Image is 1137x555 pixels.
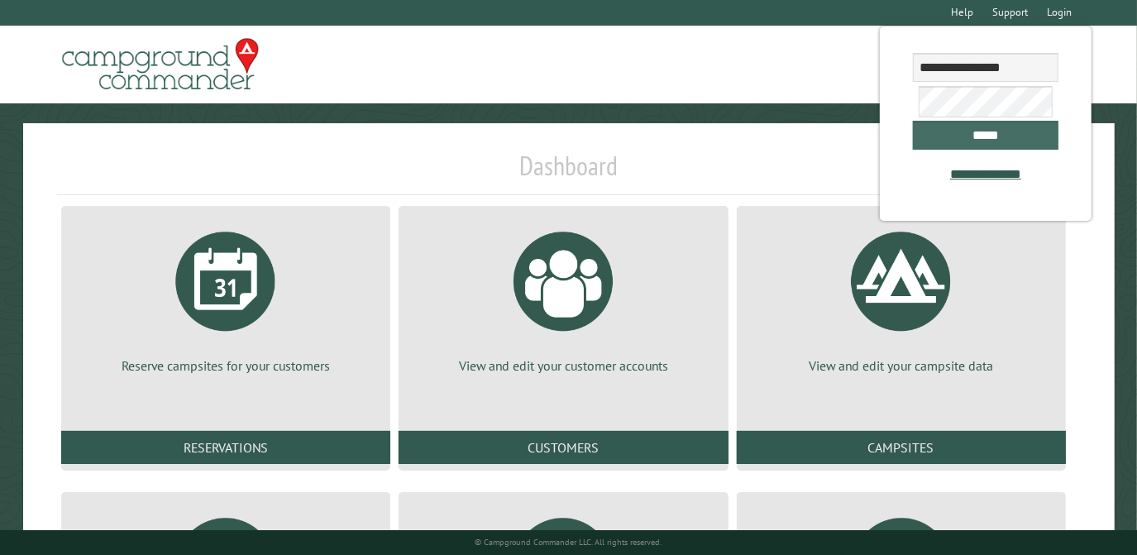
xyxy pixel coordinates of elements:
img: Campground Commander [57,32,264,97]
a: Campsites [737,431,1066,464]
a: Reserve campsites for your customers [81,219,370,375]
p: View and edit your campsite data [757,356,1046,375]
p: Reserve campsites for your customers [81,356,370,375]
h1: Dashboard [57,150,1081,195]
a: View and edit your customer accounts [418,219,708,375]
a: View and edit your campsite data [757,219,1046,375]
p: View and edit your customer accounts [418,356,708,375]
a: Customers [399,431,728,464]
small: © Campground Commander LLC. All rights reserved. [475,537,662,548]
a: Reservations [61,431,390,464]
